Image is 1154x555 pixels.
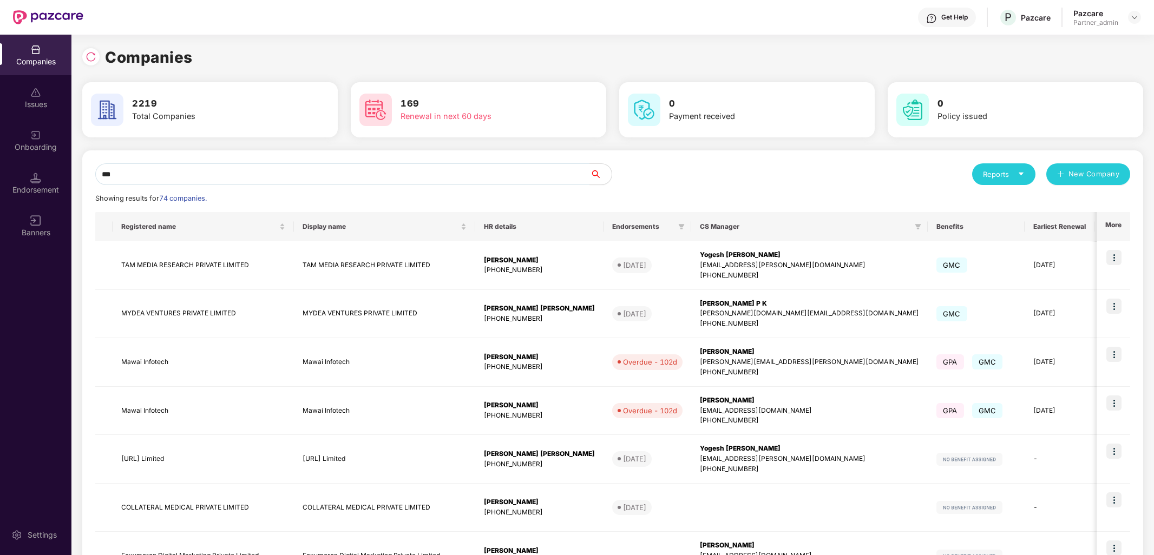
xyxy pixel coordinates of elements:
h3: 0 [937,97,1093,111]
span: CS Manager [700,222,910,231]
img: svg+xml;base64,PHN2ZyBpZD0iSXNzdWVzX2Rpc2FibGVkIiB4bWxucz0iaHR0cDovL3d3dy53My5vcmcvMjAwMC9zdmciIH... [30,87,41,98]
img: svg+xml;base64,PHN2ZyB3aWR0aD0iMTYiIGhlaWdodD0iMTYiIHZpZXdCb3g9IjAgMCAxNiAxNiIgZmlsbD0ibm9uZSIgeG... [30,215,41,226]
span: GPA [936,403,964,418]
td: COLLATERAL MEDICAL PRIVATE LIMITED [113,484,294,532]
span: New Company [1068,169,1120,180]
h3: 169 [401,97,556,111]
th: Registered name [113,212,294,241]
td: Mawai Infotech [294,387,475,435]
div: [PHONE_NUMBER] [484,265,595,275]
img: icon [1106,299,1122,314]
button: search [589,163,612,185]
span: plus [1057,170,1064,179]
img: svg+xml;base64,PHN2ZyB4bWxucz0iaHR0cDovL3d3dy53My5vcmcvMjAwMC9zdmciIHdpZHRoPSIxMjIiIGhlaWdodD0iMj... [936,453,1002,466]
th: More [1097,212,1130,241]
div: [PERSON_NAME] [PERSON_NAME] [484,303,595,314]
div: Policy issued [937,110,1093,123]
div: [PHONE_NUMBER] [484,411,595,421]
img: icon [1106,395,1122,411]
div: [PERSON_NAME] [700,347,919,357]
div: Pazcare [1021,12,1051,23]
div: Reports [983,169,1025,180]
img: icon [1106,492,1122,507]
img: svg+xml;base64,PHN2ZyB4bWxucz0iaHR0cDovL3d3dy53My5vcmcvMjAwMC9zdmciIHdpZHRoPSI2MCIgaGVpZ2h0PSI2MC... [896,94,929,126]
td: [DATE] [1025,387,1094,435]
span: GMC [936,306,967,321]
img: svg+xml;base64,PHN2ZyBpZD0iSGVscC0zMngzMiIgeG1sbnM9Imh0dHA6Ly93d3cudzMub3JnLzIwMDAvc3ZnIiB3aWR0aD... [926,13,937,24]
td: [DATE] [1025,241,1094,290]
div: [PERSON_NAME][DOMAIN_NAME][EMAIL_ADDRESS][DOMAIN_NAME] [700,308,919,319]
img: svg+xml;base64,PHN2ZyB4bWxucz0iaHR0cDovL3d3dy53My5vcmcvMjAwMC9zdmciIHdpZHRoPSIxMjIiIGhlaWdodD0iMj... [936,501,1002,514]
span: filter [915,223,921,230]
div: [PHONE_NUMBER] [700,464,919,474]
th: Earliest Renewal [1025,212,1094,241]
img: svg+xml;base64,PHN2ZyB4bWxucz0iaHR0cDovL3d3dy53My5vcmcvMjAwMC9zdmciIHdpZHRoPSI2MCIgaGVpZ2h0PSI2MC... [359,94,392,126]
div: [EMAIL_ADDRESS][PERSON_NAME][DOMAIN_NAME] [700,454,919,464]
th: HR details [475,212,604,241]
div: [PERSON_NAME] [PERSON_NAME] [484,449,595,459]
td: Mawai Infotech [113,387,294,435]
td: [DATE] [1025,338,1094,387]
td: Mawai Infotech [113,338,294,387]
div: Renewal in next 60 days [401,110,556,123]
div: [PERSON_NAME] [700,540,919,551]
img: icon [1106,444,1122,459]
img: svg+xml;base64,PHN2ZyBpZD0iQ29tcGFuaWVzIiB4bWxucz0iaHR0cDovL3d3dy53My5vcmcvMjAwMC9zdmciIHdpZHRoPS... [30,44,41,55]
div: Partner_admin [1073,18,1118,27]
img: svg+xml;base64,PHN2ZyBpZD0iRHJvcGRvd24tMzJ4MzIiIHhtbG5zPSJodHRwOi8vd3d3LnczLm9yZy8yMDAwL3N2ZyIgd2... [1130,13,1139,22]
td: TAM MEDIA RESEARCH PRIVATE LIMITED [113,241,294,290]
td: TAM MEDIA RESEARCH PRIVATE LIMITED [294,241,475,290]
span: Display name [303,222,458,231]
div: Total Companies [132,110,288,123]
div: [PERSON_NAME] [484,400,595,411]
span: GMC [972,354,1003,369]
img: svg+xml;base64,PHN2ZyB4bWxucz0iaHR0cDovL3d3dy53My5vcmcvMjAwMC9zdmciIHdpZHRoPSI2MCIgaGVpZ2h0PSI2MC... [91,94,123,126]
h1: Companies [105,45,193,69]
div: Overdue - 102d [623,405,677,416]
img: svg+xml;base64,PHN2ZyB3aWR0aD0iMTQuNSIgaGVpZ2h0PSIxNC41IiB2aWV3Qm94PSIwIDAgMTYgMTYiIGZpbGw9Im5vbm... [30,173,41,183]
img: svg+xml;base64,PHN2ZyB3aWR0aD0iMjAiIGhlaWdodD0iMjAiIHZpZXdCb3g9IjAgMCAyMCAyMCIgZmlsbD0ibm9uZSIgeG... [30,130,41,141]
div: [PERSON_NAME] [484,255,595,266]
span: GPA [936,354,964,369]
th: Benefits [928,212,1025,241]
div: [DATE] [623,453,646,464]
td: [URL] Limited [294,435,475,484]
div: [EMAIL_ADDRESS][DOMAIN_NAME] [700,406,919,416]
div: Settings [24,530,60,540]
span: P [1005,11,1012,24]
span: 74 companies. [159,194,207,202]
div: [PERSON_NAME] P K [700,299,919,309]
span: Showing results for [95,194,207,202]
div: Payment received [669,110,825,123]
div: [PHONE_NUMBER] [484,314,595,324]
div: [PERSON_NAME] [484,352,595,362]
span: filter [676,220,687,233]
div: Yogesh [PERSON_NAME] [700,250,919,260]
span: filter [678,223,685,230]
span: caret-down [1018,170,1025,177]
div: [PERSON_NAME] [700,395,919,406]
div: [PHONE_NUMBER] [484,507,595,518]
div: [PHONE_NUMBER] [700,319,919,329]
h3: 2219 [132,97,288,111]
td: Mawai Infotech [294,338,475,387]
td: [DATE] [1025,290,1094,339]
td: COLLATERAL MEDICAL PRIVATE LIMITED [294,484,475,532]
button: plusNew Company [1046,163,1130,185]
span: GMC [936,257,967,273]
td: MYDEA VENTURES PRIVATE LIMITED [294,290,475,339]
th: Issues [1094,212,1141,241]
img: icon [1106,347,1122,362]
td: - [1025,484,1094,532]
div: [PHONE_NUMBER] [484,459,595,470]
img: svg+xml;base64,PHN2ZyB4bWxucz0iaHR0cDovL3d3dy53My5vcmcvMjAwMC9zdmciIHdpZHRoPSI2MCIgaGVpZ2h0PSI2MC... [628,94,660,126]
div: [PHONE_NUMBER] [700,270,919,281]
h3: 0 [669,97,825,111]
img: icon [1106,250,1122,265]
img: svg+xml;base64,PHN2ZyBpZD0iUmVsb2FkLTMyeDMyIiB4bWxucz0iaHR0cDovL3d3dy53My5vcmcvMjAwMC9zdmciIHdpZH... [86,51,96,62]
td: [URL] Limited [113,435,294,484]
div: [PERSON_NAME] [484,497,595,507]
div: Pazcare [1073,8,1118,18]
div: [PHONE_NUMBER] [700,415,919,426]
div: [EMAIL_ADDRESS][PERSON_NAME][DOMAIN_NAME] [700,260,919,270]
